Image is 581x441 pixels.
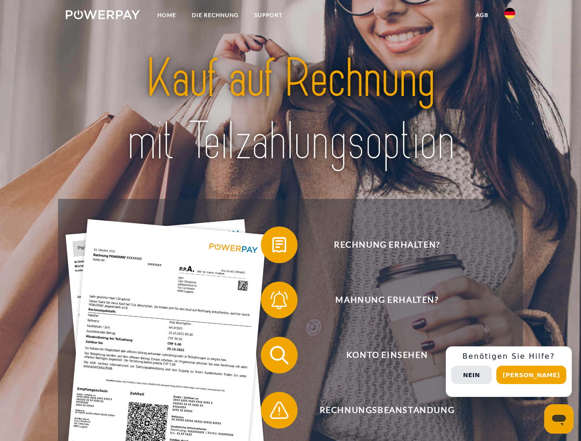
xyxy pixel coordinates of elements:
button: Rechnung erhalten? [261,226,500,263]
a: SUPPORT [247,7,290,23]
img: qb_bill.svg [268,233,291,256]
h3: Benötigen Sie Hilfe? [451,352,566,361]
button: [PERSON_NAME] [496,366,566,384]
img: de [504,8,515,19]
img: qb_warning.svg [268,399,291,422]
img: logo-powerpay-white.svg [66,10,140,19]
a: DIE RECHNUNG [184,7,247,23]
iframe: Schaltfläche zum Öffnen des Messaging-Fensters [544,404,574,434]
span: Rechnung erhalten? [274,226,500,263]
button: Konto einsehen [261,337,500,373]
img: qb_search.svg [268,344,291,367]
button: Mahnung erhalten? [261,282,500,318]
a: agb [468,7,496,23]
span: Mahnung erhalten? [274,282,500,318]
div: Schnellhilfe [446,346,572,397]
span: Konto einsehen [274,337,500,373]
img: qb_bell.svg [268,288,291,311]
button: Rechnungsbeanstandung [261,392,500,429]
span: Rechnungsbeanstandung [274,392,500,429]
button: Nein [451,366,492,384]
a: Home [150,7,184,23]
img: title-powerpay_de.svg [88,44,493,176]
